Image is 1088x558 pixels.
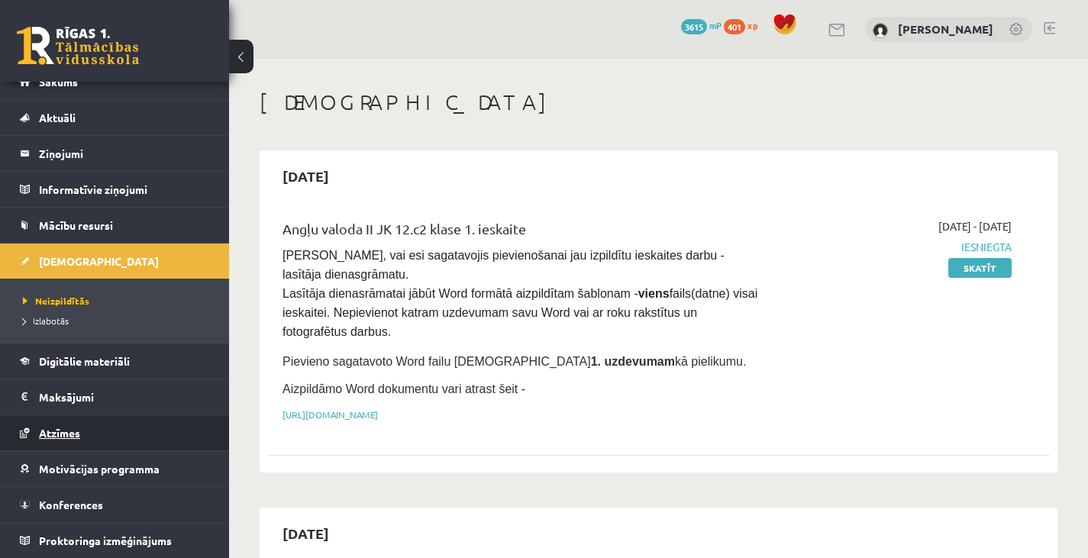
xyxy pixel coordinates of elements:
legend: Maksājumi [39,379,210,414]
span: Pievieno sagatavoto Word failu [DEMOGRAPHIC_DATA] kā pielikumu. [282,355,746,368]
a: [DEMOGRAPHIC_DATA] [20,244,210,279]
a: Motivācijas programma [20,451,210,486]
a: Aktuāli [20,100,210,135]
span: Atzīmes [39,426,80,440]
span: [DEMOGRAPHIC_DATA] [39,254,159,268]
span: Digitālie materiāli [39,354,130,368]
a: Neizpildītās [23,294,214,308]
strong: 1. uzdevumam [591,355,675,368]
span: Mācību resursi [39,218,113,232]
span: Aktuāli [39,111,76,124]
a: Atzīmes [20,415,210,450]
span: Motivācijas programma [39,462,160,476]
span: Izlabotās [23,314,69,327]
span: xp [747,19,757,31]
span: Iesniegta [784,239,1012,255]
span: mP [709,19,722,31]
strong: viens [638,287,670,300]
span: [PERSON_NAME], vai esi sagatavojis pievienošanai jau izpildītu ieskaites darbu - lasītāja dienasg... [282,249,761,338]
span: Konferences [39,498,103,511]
div: Angļu valoda II JK 12.c2 klase 1. ieskaite [282,218,761,247]
span: 3615 [681,19,707,34]
span: Neizpildītās [23,295,89,307]
a: 401 xp [724,19,765,31]
h2: [DATE] [267,515,344,551]
a: Maksājumi [20,379,210,414]
a: Konferences [20,487,210,522]
a: Izlabotās [23,314,214,327]
a: [URL][DOMAIN_NAME] [282,408,378,421]
legend: Informatīvie ziņojumi [39,172,210,207]
a: [PERSON_NAME] [898,21,993,37]
a: 3615 mP [681,19,722,31]
span: Aizpildāmo Word dokumentu vari atrast šeit - [282,382,525,395]
a: Proktoringa izmēģinājums [20,523,210,558]
a: Rīgas 1. Tālmācības vidusskola [17,27,139,65]
span: 401 [724,19,745,34]
span: [DATE] - [DATE] [938,218,1012,234]
img: Nikoletta Nikolajenko [873,23,888,38]
a: Mācību resursi [20,208,210,243]
span: Proktoringa izmēģinājums [39,534,172,547]
a: Informatīvie ziņojumi [20,172,210,207]
a: Ziņojumi [20,136,210,171]
a: Digitālie materiāli [20,344,210,379]
span: Sākums [39,75,78,89]
h1: [DEMOGRAPHIC_DATA] [260,89,1057,115]
h2: [DATE] [267,158,344,194]
legend: Ziņojumi [39,136,210,171]
a: Skatīt [948,258,1012,278]
a: Sākums [20,64,210,99]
